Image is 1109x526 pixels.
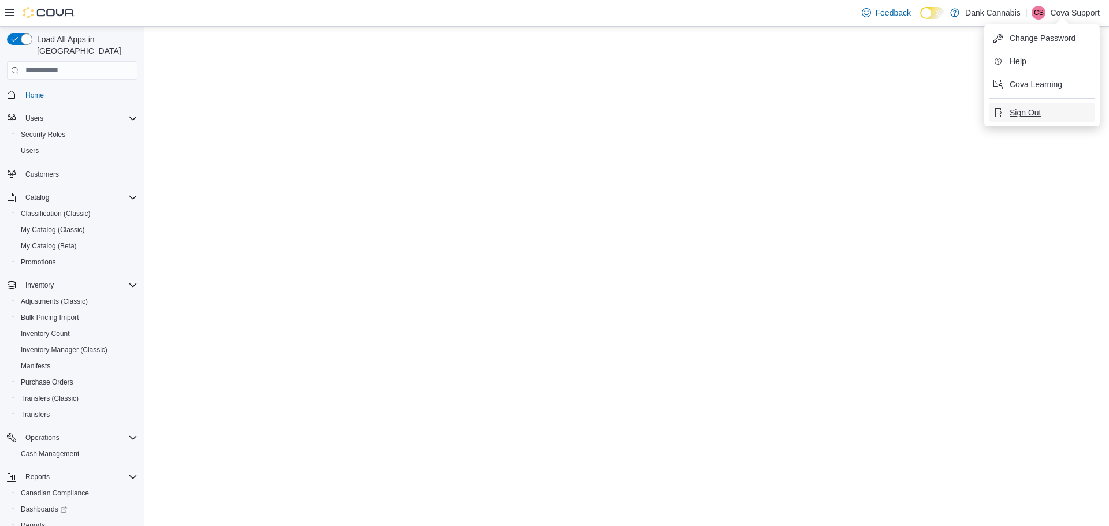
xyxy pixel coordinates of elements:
[989,29,1095,47] button: Change Password
[21,278,137,292] span: Inventory
[21,449,79,458] span: Cash Management
[1032,6,1045,20] div: Cova Support
[21,431,64,445] button: Operations
[12,326,142,342] button: Inventory Count
[21,410,50,419] span: Transfers
[23,7,75,18] img: Cova
[21,167,64,181] a: Customers
[2,277,142,293] button: Inventory
[12,358,142,374] button: Manifests
[2,110,142,126] button: Users
[12,501,142,517] a: Dashboards
[12,309,142,326] button: Bulk Pricing Import
[25,281,54,290] span: Inventory
[16,486,94,500] a: Canadian Compliance
[876,7,911,18] span: Feedback
[21,209,91,218] span: Classification (Classic)
[16,255,137,269] span: Promotions
[12,206,142,222] button: Classification (Classic)
[16,223,90,237] a: My Catalog (Classic)
[25,433,59,442] span: Operations
[21,394,79,403] span: Transfers (Classic)
[21,191,137,204] span: Catalog
[16,128,137,141] span: Security Roles
[32,33,137,57] span: Load All Apps in [GEOGRAPHIC_DATA]
[1025,6,1028,20] p: |
[920,19,921,20] span: Dark Mode
[16,343,112,357] a: Inventory Manager (Classic)
[12,293,142,309] button: Adjustments (Classic)
[16,223,137,237] span: My Catalog (Classic)
[21,225,85,234] span: My Catalog (Classic)
[21,470,137,484] span: Reports
[25,193,49,202] span: Catalog
[16,359,55,373] a: Manifests
[12,254,142,270] button: Promotions
[21,191,54,204] button: Catalog
[2,430,142,446] button: Operations
[12,446,142,462] button: Cash Management
[16,327,75,341] a: Inventory Count
[25,472,50,482] span: Reports
[12,406,142,423] button: Transfers
[16,502,72,516] a: Dashboards
[25,114,43,123] span: Users
[21,241,77,251] span: My Catalog (Beta)
[16,486,137,500] span: Canadian Compliance
[965,6,1021,20] p: Dank Cannabis
[16,144,43,158] a: Users
[16,311,137,324] span: Bulk Pricing Import
[21,278,58,292] button: Inventory
[21,146,39,155] span: Users
[12,126,142,143] button: Security Roles
[16,502,137,516] span: Dashboards
[12,238,142,254] button: My Catalog (Beta)
[21,88,49,102] a: Home
[16,255,61,269] a: Promotions
[12,222,142,238] button: My Catalog (Classic)
[12,374,142,390] button: Purchase Orders
[21,345,107,355] span: Inventory Manager (Classic)
[12,342,142,358] button: Inventory Manager (Classic)
[21,258,56,267] span: Promotions
[16,294,137,308] span: Adjustments (Classic)
[2,469,142,485] button: Reports
[2,166,142,182] button: Customers
[16,408,137,421] span: Transfers
[21,313,79,322] span: Bulk Pricing Import
[16,375,137,389] span: Purchase Orders
[16,128,70,141] a: Security Roles
[21,167,137,181] span: Customers
[21,505,67,514] span: Dashboards
[12,143,142,159] button: Users
[920,7,944,19] input: Dark Mode
[1010,55,1026,67] span: Help
[16,391,83,405] a: Transfers (Classic)
[12,485,142,501] button: Canadian Compliance
[1010,79,1062,90] span: Cova Learning
[16,207,137,221] span: Classification (Classic)
[21,431,137,445] span: Operations
[21,470,54,484] button: Reports
[1050,6,1100,20] p: Cova Support
[16,359,137,373] span: Manifests
[16,447,84,461] a: Cash Management
[16,375,78,389] a: Purchase Orders
[16,294,92,308] a: Adjustments (Classic)
[21,329,70,338] span: Inventory Count
[25,91,44,100] span: Home
[1010,32,1075,44] span: Change Password
[25,170,59,179] span: Customers
[21,130,65,139] span: Security Roles
[12,390,142,406] button: Transfers (Classic)
[16,239,81,253] a: My Catalog (Beta)
[16,311,84,324] a: Bulk Pricing Import
[2,189,142,206] button: Catalog
[21,88,137,102] span: Home
[2,87,142,103] button: Home
[16,408,54,421] a: Transfers
[16,327,137,341] span: Inventory Count
[21,111,48,125] button: Users
[16,447,137,461] span: Cash Management
[21,297,88,306] span: Adjustments (Classic)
